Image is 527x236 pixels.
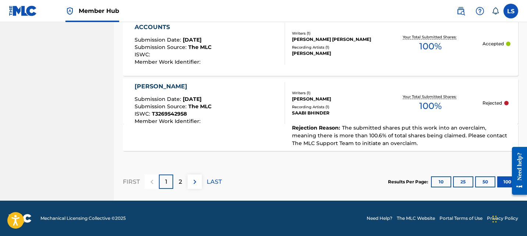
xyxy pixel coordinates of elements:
[419,40,442,53] span: 100 %
[397,215,435,222] a: The MLC Website
[475,176,495,187] button: 50
[476,7,484,15] img: help
[40,215,126,222] span: Mechanical Licensing Collective © 2025
[123,177,140,186] p: FIRST
[183,36,202,43] span: [DATE]
[453,4,468,18] a: Public Search
[292,45,379,50] div: Recording Artists ( 1 )
[65,7,74,15] img: Top Rightsholder
[503,4,518,18] div: User Menu
[183,96,202,102] span: [DATE]
[453,176,473,187] button: 25
[135,118,202,124] span: Member Work Identifier :
[135,110,152,117] span: ISWC :
[188,44,211,50] span: The MLC
[403,94,458,99] p: Your Total Submitted Shares:
[292,36,379,43] div: [PERSON_NAME] [PERSON_NAME]
[292,96,379,102] div: [PERSON_NAME]
[487,215,518,222] a: Privacy Policy
[135,103,188,110] span: Submission Source :
[135,23,211,32] div: ACCOUNTS
[188,103,211,110] span: The MLC
[207,177,222,186] p: LAST
[292,31,379,36] div: Writers ( 1 )
[497,176,517,187] button: 100
[456,7,465,15] img: search
[388,179,430,185] p: Results Per Page:
[135,51,152,58] span: ISWC :
[473,4,487,18] div: Help
[79,7,119,15] span: Member Hub
[179,177,182,186] p: 2
[292,90,379,96] div: Writers ( 1 )
[506,141,527,200] iframe: Resource Center
[9,214,32,223] img: logo
[135,82,211,91] div: [PERSON_NAME]
[123,78,518,151] a: [PERSON_NAME]Submission Date:[DATE]Submission Source:The MLCISWC:T3269542958Member Work Identifie...
[165,177,167,186] p: 1
[135,44,188,50] span: Submission Source :
[190,177,199,186] img: right
[152,110,187,117] span: T3269542958
[123,11,518,76] a: ACCOUNTSSubmission Date:[DATE]Submission Source:The MLCISWC:Member Work Identifier:Writers (1)[PE...
[135,36,183,43] span: Submission Date :
[292,104,379,110] div: Recording Artists ( 1 )
[292,124,507,147] span: The submitted shares put this work into an overclaim, meaning there is more than 100.6% of total ...
[492,208,497,230] div: Drag
[135,59,202,65] span: Member Work Identifier :
[292,124,342,131] span: Rejection Reason :
[419,99,442,113] span: 100 %
[431,176,451,187] button: 10
[9,6,37,16] img: MLC Logo
[483,40,504,47] p: Accepted
[483,100,502,106] p: Rejected
[292,110,379,116] div: SAABI BHINDER
[492,7,499,15] div: Notifications
[135,96,183,102] span: Submission Date :
[367,215,392,222] a: Need Help?
[403,34,458,40] p: Your Total Submitted Shares:
[439,215,483,222] a: Portal Terms of Use
[490,201,527,236] iframe: Chat Widget
[292,50,379,57] div: [PERSON_NAME]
